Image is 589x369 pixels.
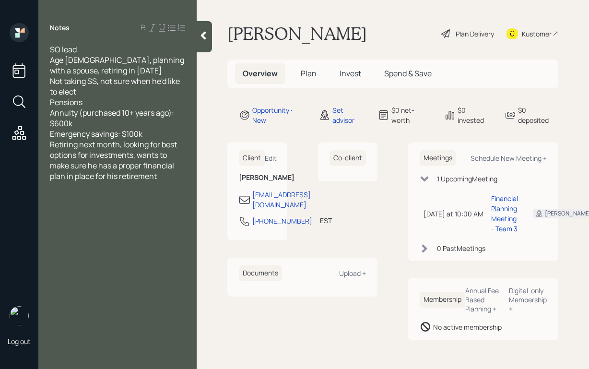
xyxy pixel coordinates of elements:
span: Age [DEMOGRAPHIC_DATA], planning with a spouse, retiring in [DATE] [50,55,186,76]
div: 1 Upcoming Meeting [437,174,497,184]
div: $0 deposited [518,105,558,125]
h6: [PERSON_NAME] [239,174,276,182]
div: [DATE] at 10:00 AM [424,209,483,219]
h6: Meetings [420,150,456,166]
div: Upload + [339,269,366,278]
span: Invest [340,68,361,79]
div: [PHONE_NUMBER] [252,216,312,226]
div: Edit [265,154,277,163]
div: Set advisor [332,105,367,125]
span: Spend & Save [384,68,432,79]
h6: Documents [239,265,282,281]
h1: [PERSON_NAME] [227,23,367,44]
span: Not taking SS, not sure when he'd like to elect [50,76,181,97]
div: Digital-only Membership + [509,286,547,313]
div: Log out [8,337,31,346]
span: Annuity (purchased 10+ years ago): $600k [50,107,176,129]
div: $0 net-worth [391,105,433,125]
div: Financial Planning Meeting - Team 3 [491,193,518,234]
div: 0 Past Meeting s [437,243,485,253]
span: Retiring next month, looking for best options for investments, wants to make sure he has a proper... [50,139,178,181]
h6: Membership [420,292,465,308]
label: Notes [50,23,70,33]
div: Schedule New Meeting + [471,154,547,163]
div: Plan Delivery [456,29,494,39]
div: Annual Fee Based Planning + [465,286,501,313]
span: Pensions [50,97,82,107]
div: No active membership [433,322,502,332]
div: [EMAIL_ADDRESS][DOMAIN_NAME] [252,190,311,210]
span: Plan [301,68,317,79]
img: robby-grisanti-headshot.png [10,306,29,325]
div: Kustomer [522,29,552,39]
div: $0 invested [458,105,494,125]
span: Overview [243,68,278,79]
span: Emergency savings: $100k [50,129,142,139]
span: SQ lead [50,44,77,55]
h6: Client [239,150,265,166]
div: Opportunity · New [252,105,307,125]
h6: Co-client [330,150,366,166]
